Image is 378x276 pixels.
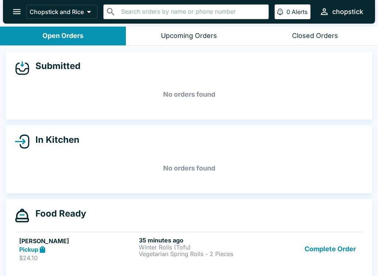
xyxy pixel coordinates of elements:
p: Winter Rolls (Tofu) [139,244,255,251]
input: Search orders by name or phone number [119,7,265,17]
button: chopstick [316,4,366,20]
a: [PERSON_NAME]Pickup$24.1035 minutes agoWinter Rolls (Tofu)Vegetarian Spring Rolls - 2 PiecesCompl... [15,232,363,266]
p: Alerts [292,8,307,15]
div: Open Orders [42,32,83,40]
h6: 35 minutes ago [139,237,255,244]
h4: Food Ready [30,208,86,219]
h4: Submitted [30,61,80,72]
h4: In Kitchen [30,134,79,145]
h5: No orders found [15,155,363,182]
p: 0 [286,8,290,15]
p: $24.10 [19,254,136,262]
button: Chopstick and Rice [26,5,97,19]
button: Complete Order [302,237,359,262]
strong: Pickup [19,246,38,253]
h5: No orders found [15,81,363,108]
p: Chopstick and Rice [30,8,84,15]
div: Closed Orders [292,32,338,40]
button: open drawer [7,2,26,21]
p: Vegetarian Spring Rolls - 2 Pieces [139,251,255,257]
div: chopstick [332,7,363,16]
h5: [PERSON_NAME] [19,237,136,245]
div: Upcoming Orders [161,32,217,40]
